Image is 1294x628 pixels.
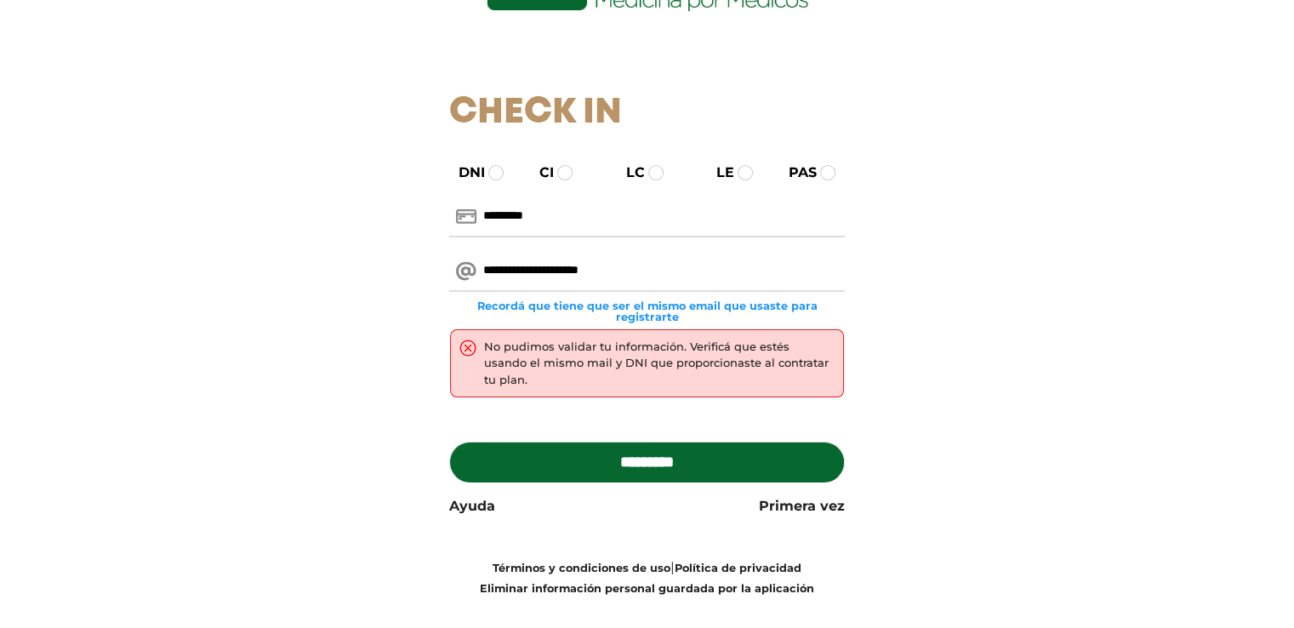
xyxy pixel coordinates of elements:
[773,163,817,183] label: PAS
[493,562,670,574] a: Términos y condiciones de uso
[701,163,734,183] label: LE
[611,163,645,183] label: LC
[480,582,814,595] a: Eliminar información personal guardada por la aplicación
[449,496,495,517] a: Ayuda
[443,163,485,183] label: DNI
[436,557,858,598] div: |
[484,339,835,389] div: No pudimos validar tu información. Verificá que estés usando el mismo mail y DNI que proporcionas...
[449,92,845,134] h1: Check In
[524,163,554,183] label: CI
[759,496,845,517] a: Primera vez
[675,562,801,574] a: Política de privacidad
[449,300,845,323] small: Recordá que tiene que ser el mismo email que usaste para registrarte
